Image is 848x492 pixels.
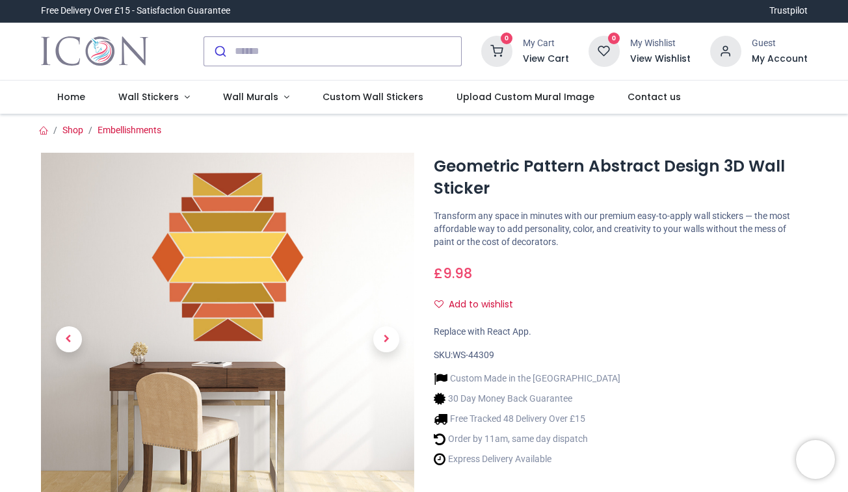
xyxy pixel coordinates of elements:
[56,326,82,352] span: Previous
[434,349,808,362] div: SKU:
[434,412,620,426] li: Free Tracked 48 Delivery Over £15
[752,37,808,50] div: Guest
[752,53,808,66] a: My Account
[628,90,681,103] span: Contact us
[434,372,620,385] li: Custom Made in the [GEOGRAPHIC_DATA]
[523,53,569,66] a: View Cart
[434,210,808,248] p: Transform any space in minutes with our premium easy-to-apply wall stickers — the most affordable...
[434,452,620,466] li: Express Delivery Available
[57,90,85,103] span: Home
[323,90,423,103] span: Custom Wall Stickers
[41,5,230,18] div: Free Delivery Over £15 - Satisfaction Guarantee
[501,32,513,45] sup: 0
[206,81,306,114] a: Wall Murals
[118,90,179,103] span: Wall Stickers
[204,37,235,66] button: Submit
[796,440,835,479] iframe: Brevo live chat
[457,90,594,103] span: Upload Custom Mural Image
[630,53,691,66] a: View Wishlist
[481,45,512,55] a: 0
[223,90,278,103] span: Wall Murals
[373,326,399,352] span: Next
[41,33,148,70] a: Logo of Icon Wall Stickers
[453,350,494,360] span: WS-44309
[630,37,691,50] div: My Wishlist
[98,125,161,135] a: Embellishments
[358,209,414,470] a: Next
[434,155,808,200] h1: Geometric Pattern Abstract Design 3D Wall Sticker
[434,294,524,316] button: Add to wishlistAdd to wishlist
[769,5,808,18] a: Trustpilot
[41,33,148,70] img: Icon Wall Stickers
[589,45,620,55] a: 0
[443,264,472,283] span: 9.98
[41,209,97,470] a: Previous
[62,125,83,135] a: Shop
[434,392,620,406] li: 30 Day Money Back Guarantee
[608,32,620,45] sup: 0
[434,264,472,283] span: £
[434,432,620,446] li: Order by 11am, same day dispatch
[434,300,444,309] i: Add to wishlist
[102,81,207,114] a: Wall Stickers
[523,37,569,50] div: My Cart
[434,326,808,339] div: Replace with React App.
